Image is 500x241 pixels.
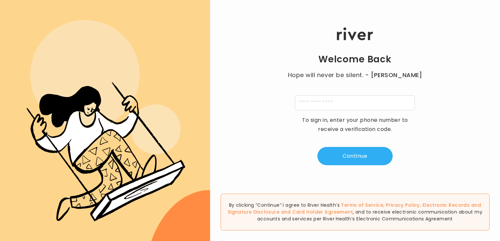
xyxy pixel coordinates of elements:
[257,209,482,222] span: , and to receive electronic communication about my accounts and services per River Health’s Elect...
[281,71,429,80] p: Hope will never be silent.
[317,147,393,165] button: Continue
[228,202,481,215] span: , , and
[318,54,392,65] h1: Welcome Back
[298,116,412,134] p: To sign in, enter your phone number to receive a verification code.
[292,209,353,215] a: Card Holder Agreement
[341,202,383,208] a: Terms of Service
[221,194,490,231] div: By clicking “Continue” I agree to River Health’s
[365,71,422,80] span: - [PERSON_NAME]
[228,202,481,215] a: Electronic Records and Signature Disclosure
[386,202,420,208] a: Privacy Policy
